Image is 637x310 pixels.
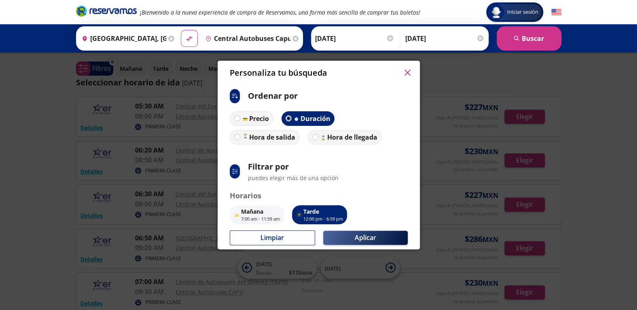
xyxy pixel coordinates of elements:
[249,114,269,123] p: Precio
[315,28,394,49] input: Elegir Fecha
[248,161,339,173] p: Filtrar por
[551,7,561,17] button: English
[230,230,315,245] button: Limpiar
[76,5,137,19] a: Brand Logo
[202,28,290,49] input: Buscar Destino
[301,114,330,123] p: Duración
[230,190,408,201] p: Horarios
[248,174,339,182] p: puedes elegir más de una opción
[303,207,343,216] p: Tarde
[327,132,377,142] p: Hora de llegada
[323,231,408,245] button: Aplicar
[497,26,561,51] button: Buscar
[303,216,343,223] p: 12:00 pm - 6:59 pm
[249,132,295,142] p: Hora de salida
[405,28,485,49] input: Opcional
[78,28,167,49] input: Buscar Origen
[504,8,542,16] span: Iniciar sesión
[241,207,280,216] p: Mañana
[230,67,327,79] p: Personaliza tu búsqueda
[140,8,420,16] em: ¡Bienvenido a la nueva experiencia de compra de Reservamos, una forma más sencilla de comprar tus...
[241,216,280,223] p: 7:00 am - 11:59 am
[76,5,137,17] i: Brand Logo
[230,205,284,225] button: Mañana7:00 am - 11:59 am
[292,205,347,225] button: Tarde12:00 pm - 6:59 pm
[248,90,298,102] p: Ordenar por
